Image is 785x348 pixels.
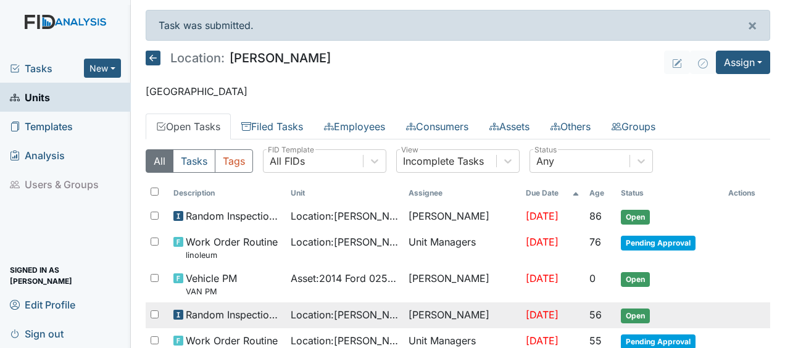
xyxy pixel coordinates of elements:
[151,188,159,196] input: Toggle All Rows Selected
[404,230,521,266] td: Unit Managers
[291,307,398,322] span: Location : [PERSON_NAME]
[146,84,770,99] p: [GEOGRAPHIC_DATA]
[146,51,331,65] h5: [PERSON_NAME]
[186,286,237,297] small: VAN PM
[10,117,73,136] span: Templates
[146,149,253,173] div: Type filter
[168,183,286,204] th: Toggle SortBy
[540,114,601,139] a: Others
[589,272,596,284] span: 0
[589,236,601,248] span: 76
[621,236,696,251] span: Pending Approval
[584,183,616,204] th: Toggle SortBy
[10,324,64,343] span: Sign out
[186,209,281,223] span: Random Inspection for Afternoon
[616,183,723,204] th: Toggle SortBy
[291,271,398,286] span: Asset : 2014 Ford 02575
[10,61,84,76] a: Tasks
[10,266,121,285] span: Signed in as [PERSON_NAME]
[146,149,173,173] button: All
[396,114,479,139] a: Consumers
[291,234,398,249] span: Location : [PERSON_NAME]
[186,249,278,261] small: linoleum
[231,114,314,139] a: Filed Tasks
[403,154,484,168] div: Incomplete Tasks
[286,183,403,204] th: Toggle SortBy
[146,114,231,139] a: Open Tasks
[10,88,50,107] span: Units
[186,234,278,261] span: Work Order Routine linoleum
[536,154,554,168] div: Any
[621,309,650,323] span: Open
[589,309,602,321] span: 56
[186,271,237,297] span: Vehicle PM VAN PM
[404,183,521,204] th: Assignee
[716,51,770,74] button: Assign
[270,154,305,168] div: All FIDs
[479,114,540,139] a: Assets
[10,295,75,314] span: Edit Profile
[601,114,666,139] a: Groups
[291,209,398,223] span: Location : [PERSON_NAME]
[589,210,602,222] span: 86
[526,272,559,284] span: [DATE]
[314,114,396,139] a: Employees
[186,307,281,322] span: Random Inspection for Evening
[404,266,521,302] td: [PERSON_NAME]
[735,10,770,40] button: ×
[170,52,225,64] span: Location:
[526,309,559,321] span: [DATE]
[215,149,253,173] button: Tags
[621,272,650,287] span: Open
[404,302,521,328] td: [PERSON_NAME]
[10,146,65,165] span: Analysis
[526,236,559,248] span: [DATE]
[84,59,121,78] button: New
[146,10,770,41] div: Task was submitted.
[291,333,398,348] span: Location : [PERSON_NAME]
[526,334,559,347] span: [DATE]
[404,204,521,230] td: [PERSON_NAME]
[589,334,602,347] span: 55
[173,149,215,173] button: Tasks
[747,16,757,34] span: ×
[521,183,584,204] th: Toggle SortBy
[723,183,770,204] th: Actions
[621,210,650,225] span: Open
[526,210,559,222] span: [DATE]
